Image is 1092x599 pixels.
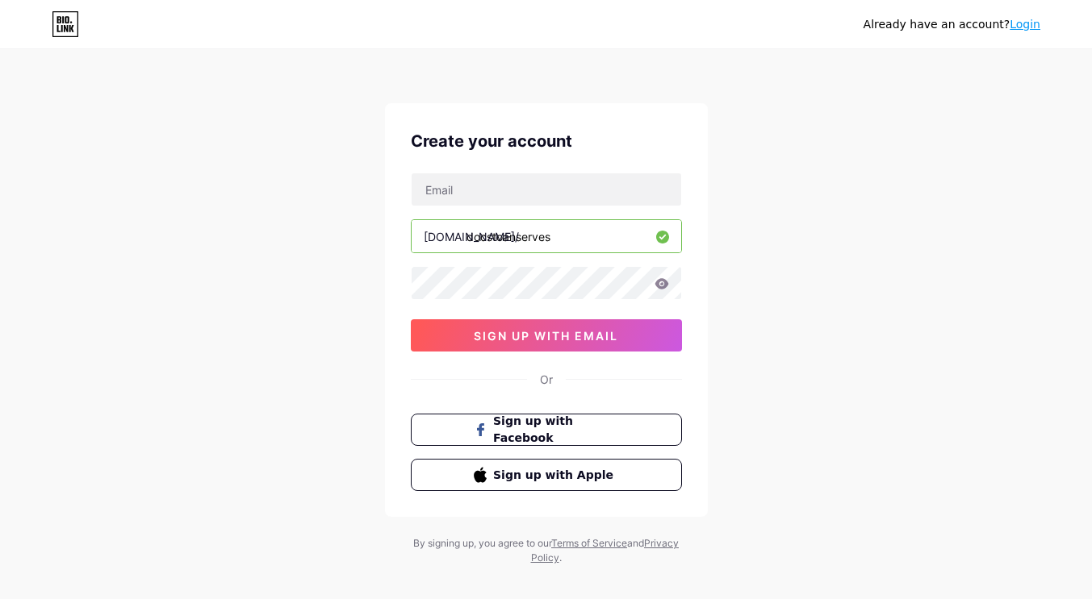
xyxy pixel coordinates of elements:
[540,371,553,388] div: Or
[412,173,681,206] input: Email
[493,467,618,484] span: Sign up with Apple
[411,459,682,491] button: Sign up with Apple
[551,537,627,549] a: Terms of Service
[493,413,618,447] span: Sign up with Facebook
[412,220,681,252] input: username
[409,536,684,565] div: By signing up, you agree to our and .
[424,228,519,245] div: [DOMAIN_NAME]/
[411,414,682,446] button: Sign up with Facebook
[411,319,682,351] button: sign up with email
[1010,18,1040,31] a: Login
[411,129,682,153] div: Create your account
[474,329,618,343] span: sign up with email
[864,16,1040,33] div: Already have an account?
